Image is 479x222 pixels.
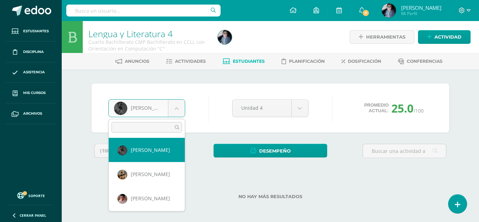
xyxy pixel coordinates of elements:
img: a7df40190349736915895f8ab603d688.png [117,146,127,155]
span: [PERSON_NAME] [131,195,170,202]
img: cea04ff83ea5f6b5e5da3b078b575b88.png [117,170,127,180]
img: 95d7aff93429a96178482b287df3f18f.png [117,194,127,204]
span: [PERSON_NAME] [131,171,170,177]
span: [PERSON_NAME] [131,147,170,153]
